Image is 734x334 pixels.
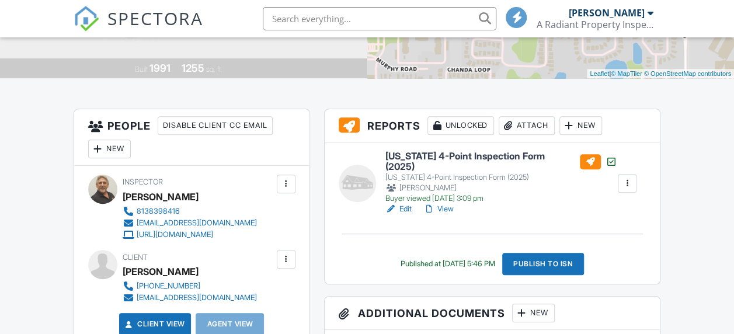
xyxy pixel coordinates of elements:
div: Buyer viewed [DATE] 3:09 pm [385,194,617,203]
div: 1255 [182,62,204,74]
span: Built [135,65,148,74]
a: [US_STATE] 4-Point Inspection Form (2025) [US_STATE] 4-Point Inspection Form (2025) [PERSON_NAME]... [385,151,617,203]
div: [URL][DOMAIN_NAME] [137,230,213,239]
div: Publish to ISN [502,253,584,275]
div: [PHONE_NUMBER] [137,281,200,291]
div: Published at [DATE] 5:46 PM [401,259,495,269]
div: [PERSON_NAME] [385,182,617,194]
h3: People [74,109,309,166]
span: SPECTORA [107,6,203,30]
div: | [587,69,734,79]
div: [PERSON_NAME] [568,7,644,19]
span: Inspector [123,178,163,186]
img: The Best Home Inspection Software - Spectora [74,6,99,32]
h6: [US_STATE] 4-Point Inspection Form (2025) [385,151,617,172]
a: View [423,203,454,215]
h3: Additional Documents [325,297,660,330]
div: [US_STATE] 4-Point Inspection Form (2025) [385,173,617,182]
a: Leaflet [590,70,609,77]
div: New [559,116,602,135]
a: Client View [123,318,185,330]
span: Client [123,253,148,262]
h3: Reports [325,109,660,142]
a: [PHONE_NUMBER] [123,280,257,292]
a: [EMAIL_ADDRESS][DOMAIN_NAME] [123,217,257,229]
div: Unlocked [427,116,494,135]
div: [EMAIL_ADDRESS][DOMAIN_NAME] [137,218,257,228]
a: © MapTiler [611,70,642,77]
div: Disable Client CC Email [158,116,273,135]
div: A Radiant Property Inspection [536,19,653,30]
a: SPECTORA [74,16,203,40]
a: © OpenStreetMap contributors [644,70,731,77]
a: Edit [385,203,412,215]
div: [PERSON_NAME] [123,263,199,280]
div: [PERSON_NAME] [123,188,199,206]
div: Attach [499,116,555,135]
a: [URL][DOMAIN_NAME] [123,229,257,241]
a: 8138398416 [123,206,257,217]
div: New [512,304,555,322]
div: 8138398416 [137,207,180,216]
div: 1991 [149,62,171,74]
input: Search everything... [263,7,496,30]
div: [EMAIL_ADDRESS][DOMAIN_NAME] [137,293,257,302]
div: New [88,140,131,158]
span: sq. ft. [206,65,222,74]
a: [EMAIL_ADDRESS][DOMAIN_NAME] [123,292,257,304]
